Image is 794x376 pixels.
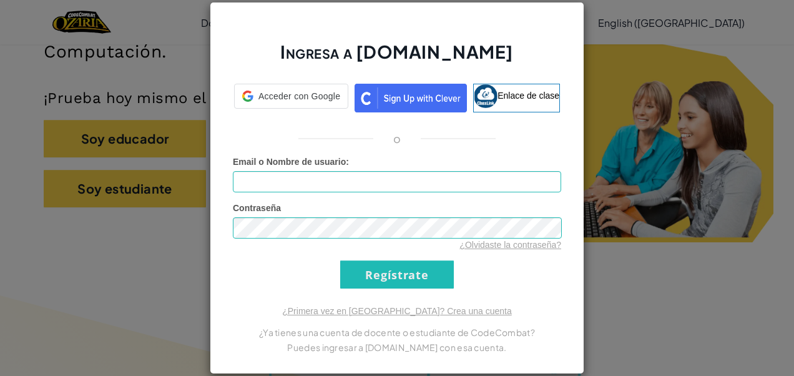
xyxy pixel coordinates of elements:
a: Acceder con Google [234,84,348,112]
img: classlink-logo-small.png [474,84,497,108]
span: Contraseña [233,203,281,213]
a: ¿Olvidaste la contraseña? [459,240,561,250]
img: clever_sso_button@2x.png [355,84,467,112]
input: Regístrate [340,260,454,289]
span: Enlace de clase [497,91,559,101]
p: ¿Ya tienes una cuenta de docente o estudiante de CodeCombat? [233,325,561,340]
h2: Ingresa a [DOMAIN_NAME] [233,40,561,76]
a: ¿Primera vez en [GEOGRAPHIC_DATA]? Crea una cuenta [282,306,512,316]
span: Email o Nombre de usuario [233,157,346,167]
label: : [233,156,349,168]
div: Acceder con Google [234,84,348,109]
p: Puedes ingresar a [DOMAIN_NAME] con esa cuenta. [233,340,561,355]
span: Acceder con Google [258,90,340,102]
p: o [393,131,401,146]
